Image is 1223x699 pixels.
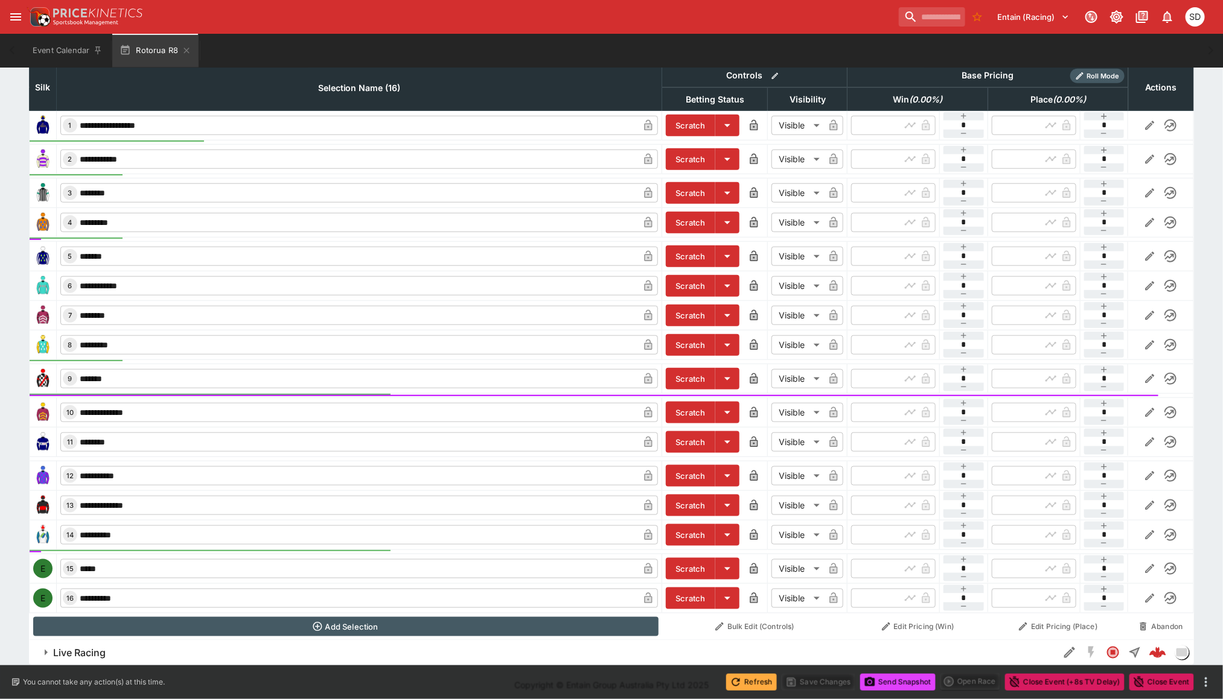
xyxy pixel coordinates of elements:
button: Abandon [1132,617,1190,636]
span: 9 [66,375,75,383]
button: Scratch [666,245,715,267]
img: runner 6 [33,276,53,296]
img: PriceKinetics [53,8,142,17]
button: Scratch [666,402,715,423]
svg: Closed [1106,645,1120,660]
span: 16 [64,594,76,603]
span: Betting Status [672,92,758,107]
span: Roll Mode [1082,71,1125,81]
div: Visible [771,183,824,203]
button: Scratch [666,431,715,453]
div: Visible [771,150,824,169]
span: Visibility [776,92,839,107]
span: excl. Emergencies (0.00%) [1017,92,1099,107]
button: open drawer [5,6,27,28]
button: Scratch [666,587,715,609]
button: Scratch [666,495,715,516]
span: 13 [64,501,76,510]
img: runner 13 [33,496,53,515]
div: Visible [771,247,824,266]
button: Live Racing [29,640,1059,665]
div: Visible [771,306,824,325]
span: 7 [66,311,74,320]
button: Select Tenant [991,7,1077,27]
span: 3 [66,189,75,197]
button: Scratch [666,465,715,487]
button: Bulk edit [767,68,783,84]
button: Scratch [666,334,715,356]
span: 14 [64,531,76,539]
button: Connected to PK [1081,6,1102,28]
button: Scratch [666,212,715,233]
button: Add Selection [33,617,659,636]
img: runner 11 [33,432,53,452]
button: Scratch [666,182,715,204]
span: 1 [66,121,74,130]
img: logo-cerberus--red.svg [1149,644,1166,661]
button: Scratch [666,115,715,136]
button: Scratch [666,148,715,170]
th: Silk [30,64,57,110]
button: Edit Pricing (Place) [992,617,1125,636]
button: Event Calendar [25,34,110,68]
div: Visible [771,559,824,578]
div: Visible [771,525,824,545]
button: more [1199,675,1213,689]
button: Close Event [1129,674,1194,691]
button: Close Event (+8s TV Delay) [1005,674,1125,691]
div: split button [940,673,1000,690]
button: Scratch [666,275,715,297]
em: ( 0.00 %) [1053,92,1086,107]
div: Visible [771,589,824,608]
img: runner 3 [33,183,53,203]
button: Scratch [666,368,715,390]
div: Visible [771,116,824,135]
span: 11 [65,438,75,446]
div: Stuart Dibb [1186,7,1205,27]
img: runner 4 [33,213,53,232]
button: Edit Pricing (Win) [851,617,985,636]
button: Notifications [1157,6,1178,28]
div: Visible [771,369,824,388]
div: E [33,559,53,578]
div: Visible [771,213,824,232]
div: Visible [771,335,824,355]
img: runner 5 [33,247,53,266]
h6: Live Racing [53,647,106,659]
button: Closed [1102,642,1124,663]
span: 12 [64,472,76,480]
div: Visible [771,276,824,296]
button: Send Snapshot [860,674,936,691]
button: Refresh [726,674,777,691]
button: Scratch [666,524,715,546]
div: Visible [771,403,824,422]
button: SGM Disabled [1081,642,1102,663]
img: runner 12 [33,466,53,486]
p: You cannot take any action(s) at this time. [23,677,165,688]
img: liveracing [1175,646,1189,659]
span: 5 [66,252,75,261]
em: ( 0.00 %) [909,92,942,107]
span: 6 [66,282,75,290]
span: excl. Emergencies (0.00%) [880,92,956,107]
button: Bulk Edit (Controls) [666,617,844,636]
button: No Bookmarks [968,7,987,27]
button: Scratch [666,305,715,326]
div: Show/hide Price Roll mode configuration. [1070,69,1125,83]
span: 10 [64,408,76,417]
div: Visible [771,466,824,486]
img: runner 2 [33,150,53,169]
img: runner 14 [33,525,53,545]
th: Controls [662,64,848,87]
span: 15 [64,565,76,573]
button: Stuart Dibb [1182,4,1209,30]
div: liveracing [1175,645,1189,660]
img: PriceKinetics Logo [27,5,51,29]
button: Straight [1124,642,1146,663]
img: runner 8 [33,335,53,355]
div: Visible [771,432,824,452]
img: Sportsbook Management [53,20,118,25]
span: 2 [66,155,75,163]
img: runner 10 [33,403,53,422]
button: Edit Detail [1059,642,1081,663]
